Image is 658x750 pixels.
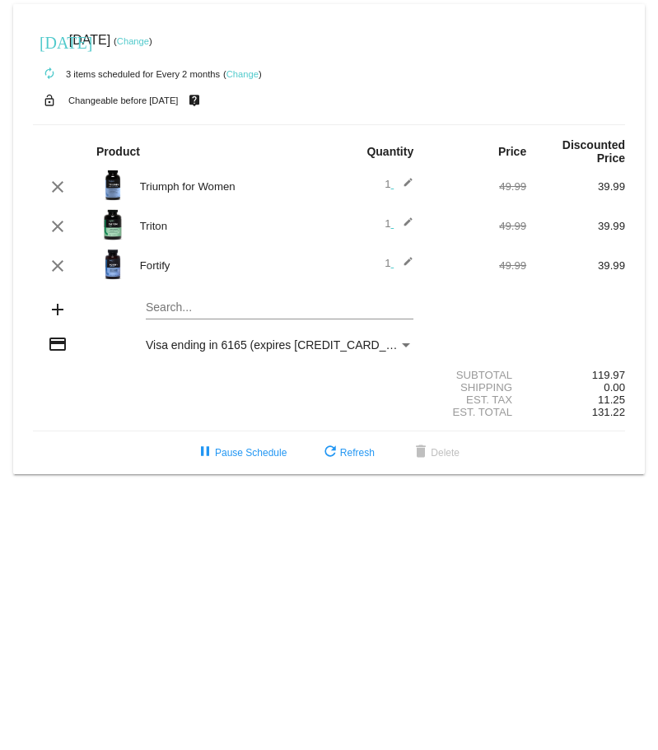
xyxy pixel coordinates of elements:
a: Change [226,69,259,79]
span: Pause Schedule [195,447,287,459]
mat-icon: clear [48,177,68,197]
span: 1 [385,257,413,269]
span: Visa ending in 6165 (expires [CREDIT_CARD_DATA]) [146,338,422,352]
mat-select: Payment Method [146,338,413,352]
img: Image-1-Carousel-Fortify-Transp.png [96,248,129,281]
img: Image-1-Carousel-Triton-Transp.png [96,208,129,241]
div: Triton [132,220,329,232]
small: Changeable before [DATE] [68,95,179,105]
span: Refresh [320,447,375,459]
div: 119.97 [526,369,625,381]
div: 49.99 [427,259,526,272]
div: Triumph for Women [132,180,329,193]
strong: Price [498,145,526,158]
div: Subtotal [427,369,526,381]
span: 0.00 [604,381,625,394]
button: Refresh [307,438,388,468]
strong: Product [96,145,140,158]
strong: Quantity [366,145,413,158]
mat-icon: lock_open [40,90,59,111]
button: Delete [398,438,473,468]
mat-icon: edit [394,217,413,236]
mat-icon: edit [394,177,413,197]
small: ( ) [114,36,152,46]
a: Change [117,36,149,46]
div: Fortify [132,259,329,272]
span: 11.25 [598,394,625,406]
mat-icon: edit [394,256,413,276]
mat-icon: delete [411,443,431,463]
div: 49.99 [427,220,526,232]
div: Est. Total [427,406,526,418]
strong: Discounted Price [562,138,625,165]
mat-icon: clear [48,217,68,236]
div: Shipping [427,381,526,394]
mat-icon: live_help [184,90,204,111]
span: 1 [385,217,413,230]
mat-icon: [DATE] [40,31,59,51]
div: 39.99 [526,180,625,193]
small: ( ) [223,69,262,79]
mat-icon: add [48,300,68,319]
mat-icon: clear [48,256,68,276]
div: 39.99 [526,220,625,232]
img: updated-4.8-triumph-female.png [96,169,129,202]
div: 49.99 [427,180,526,193]
mat-icon: pause [195,443,215,463]
span: 1 [385,178,413,190]
input: Search... [146,301,413,314]
div: 39.99 [526,259,625,272]
mat-icon: refresh [320,443,340,463]
small: 3 items scheduled for Every 2 months [33,69,220,79]
button: Pause Schedule [182,438,300,468]
span: Delete [411,447,460,459]
span: 131.22 [592,406,625,418]
div: Est. Tax [427,394,526,406]
mat-icon: credit_card [48,334,68,354]
mat-icon: autorenew [40,64,59,84]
